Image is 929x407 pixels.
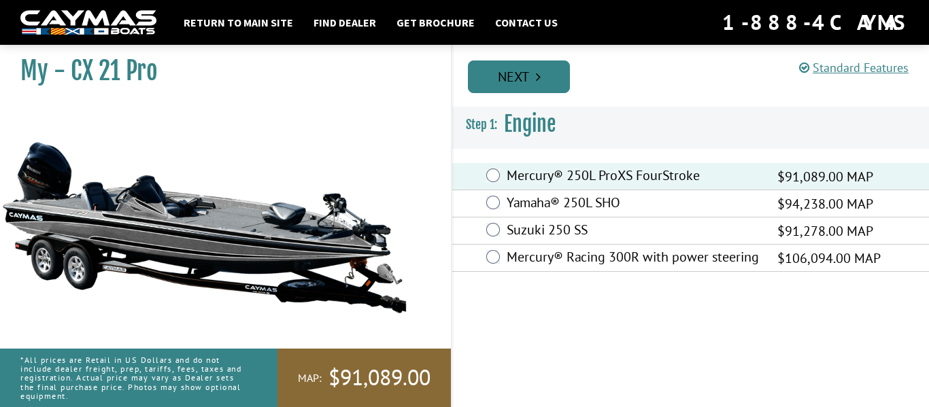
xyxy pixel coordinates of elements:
[298,371,322,385] span: MAP:
[468,60,570,93] a: Next
[507,167,760,187] label: Mercury® 250L ProXS FourStroke
[777,248,881,268] span: $106,094.00 MAP
[177,14,300,31] a: Return to main site
[20,56,417,86] h1: My - CX 21 Pro
[452,99,929,149] h3: Engine
[390,14,482,31] a: Get Brochure
[507,222,760,241] label: Suzuki 250 SS
[507,249,760,268] label: Mercury® Racing 300R with power steering
[307,14,383,31] a: Find Dealer
[328,364,430,392] span: $91,089.00
[488,14,564,31] a: Contact Us
[777,166,873,187] span: $91,089.00 MAP
[799,60,909,75] a: Standard Features
[277,349,451,407] a: MAP:$91,089.00
[20,10,156,35] img: white-logo-c9c8dbefe5ff5ceceb0f0178aa75bf4bb51f6bca0971e226c86eb53dfe498488.png
[20,349,247,407] p: *All prices are Retail in US Dollars and do not include dealer freight, prep, tariffs, fees, taxe...
[777,194,873,214] span: $94,238.00 MAP
[507,194,760,214] label: Yamaha® 250L SHO
[722,7,909,37] div: 1-888-4CAYMAS
[464,58,929,93] ul: Pagination
[777,221,873,241] span: $91,278.00 MAP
